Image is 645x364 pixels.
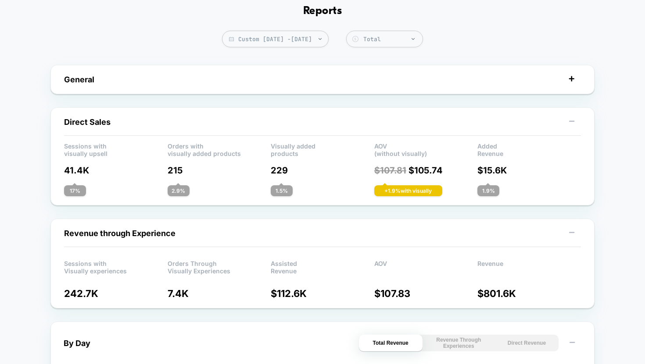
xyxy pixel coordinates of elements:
p: Assisted Revenue [271,260,374,273]
p: $ 112.6K [271,288,374,299]
p: Orders with visually added products [168,142,271,155]
button: Revenue Through Experiences [427,335,491,351]
p: $ 105.74 [374,165,478,176]
p: AOV [374,260,478,273]
p: Visually added products [271,142,374,155]
span: $ 107.81 [374,165,406,176]
span: Direct Sales [64,117,111,127]
p: Orders Through Visually Experiences [168,260,271,273]
div: 2.9 % [168,185,190,196]
img: calendar [229,37,234,41]
p: Sessions with Visually experiences [64,260,168,273]
div: 1.5 % [271,185,293,196]
p: 242.7K [64,288,168,299]
div: By Day [64,339,90,348]
p: AOV (without visually) [374,142,478,155]
span: General [64,75,94,84]
p: $ 801.6K [477,288,581,299]
div: Total [363,35,418,43]
tspan: $ [354,37,356,41]
span: Revenue through Experience [64,229,176,238]
p: Sessions with visually upsell [64,142,168,155]
p: 215 [168,165,271,176]
p: Added Revenue [477,142,581,155]
p: $ 15.6K [477,165,581,176]
div: 17 % [64,185,86,196]
img: end [319,38,322,40]
p: Revenue [477,260,581,273]
span: Custom [DATE] - [DATE] [222,31,329,47]
p: $ 107.83 [374,288,478,299]
img: end [412,38,415,40]
h1: Reports [303,5,342,18]
div: + 1.9 % with visually [374,185,442,196]
div: 1.9 % [477,185,499,196]
p: 7.4K [168,288,271,299]
button: Total Revenue [359,335,423,351]
button: Direct Revenue [495,335,559,351]
p: 41.4K [64,165,168,176]
p: 229 [271,165,374,176]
